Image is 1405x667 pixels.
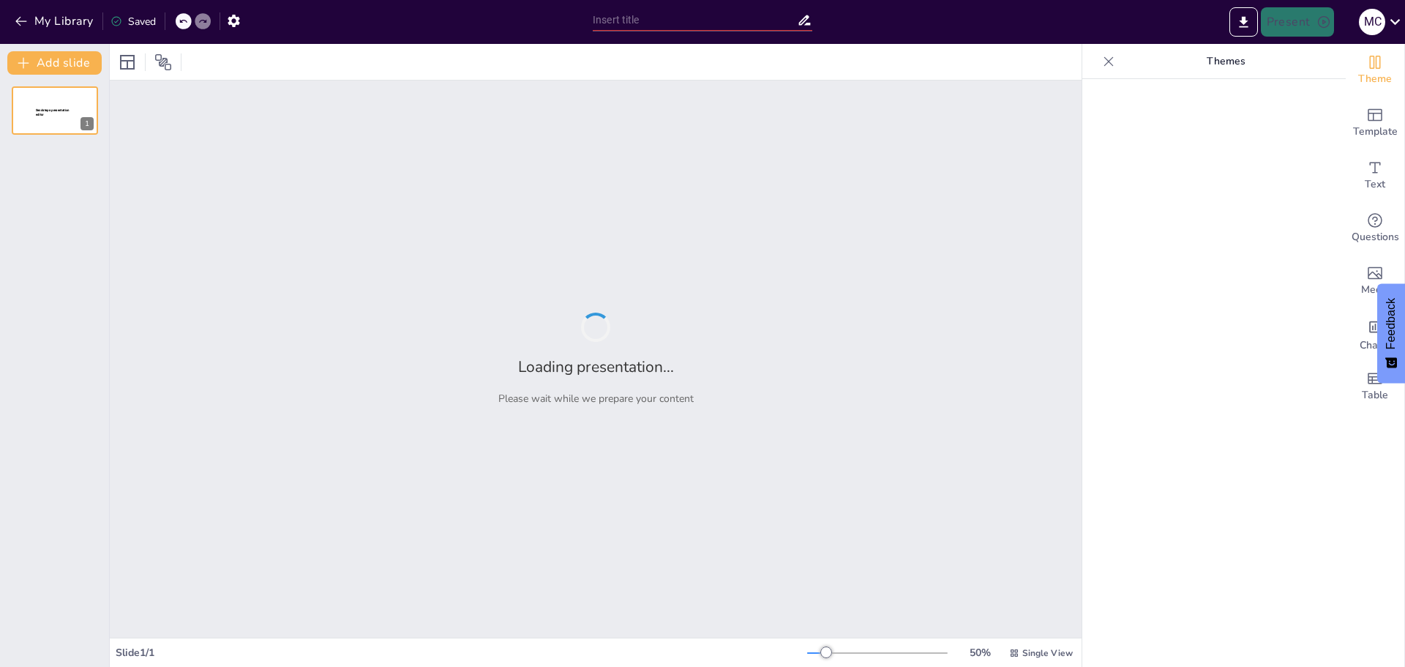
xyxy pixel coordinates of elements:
span: Table [1362,387,1388,403]
span: Template [1353,124,1398,140]
button: Present [1261,7,1334,37]
div: Slide 1 / 1 [116,646,807,660]
div: Add ready made slides [1346,97,1404,149]
div: Get real-time input from your audience [1346,202,1404,255]
button: My Library [11,10,100,33]
span: Text [1365,176,1385,193]
span: Theme [1358,71,1392,87]
button: Export to PowerPoint [1229,7,1258,37]
span: Charts [1360,338,1390,354]
span: Sendsteps presentation editor [36,108,70,116]
span: Media [1361,282,1390,298]
span: Feedback [1385,298,1398,349]
button: Cannot delete last slide [76,91,94,108]
button: Duplicate Slide [56,91,73,108]
div: M C [1359,9,1385,35]
p: Please wait while we prepare your content [498,392,694,406]
button: Add slide [7,51,102,75]
div: 50 % [962,646,997,660]
span: Questions [1352,229,1399,245]
span: Position [154,53,172,71]
button: M C [1359,7,1385,37]
div: Saved [110,15,156,29]
div: Add text boxes [1346,149,1404,202]
div: 1 [12,86,98,135]
div: 1 [80,117,94,130]
span: Single View [1022,647,1073,659]
input: Insert title [593,10,797,31]
button: Feedback - Show survey [1377,283,1405,383]
div: Layout [116,51,139,74]
div: Add a table [1346,360,1404,413]
h2: Loading presentation... [518,357,674,377]
div: Add charts and graphs [1346,308,1404,360]
p: Themes [1120,44,1331,79]
div: Change the overall theme [1346,44,1404,97]
div: Add images, graphics, shapes or video [1346,255,1404,308]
